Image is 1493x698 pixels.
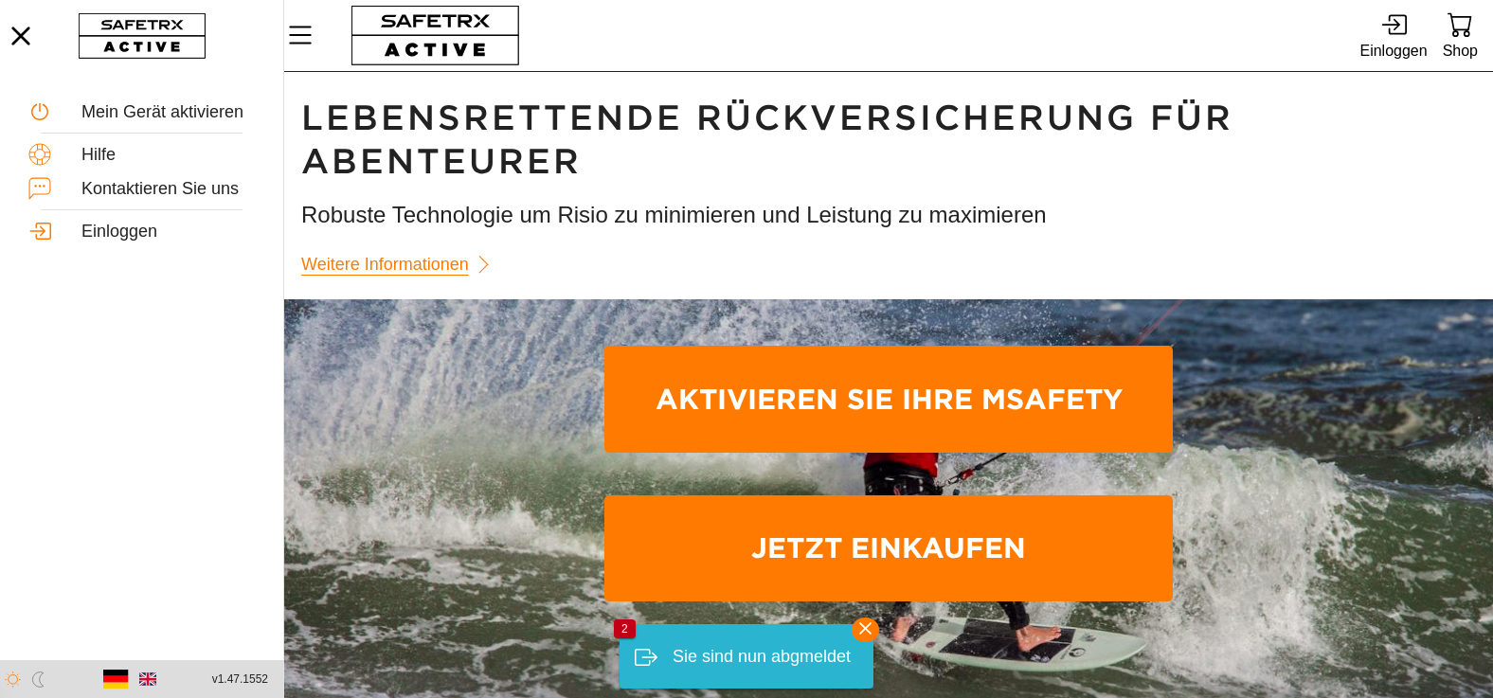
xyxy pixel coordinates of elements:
[301,199,1476,231] h3: Robuste Technologie um Risio zu minimieren und Leistung zu maximieren
[139,671,156,688] img: en.svg
[604,495,1173,602] a: Jetzt einkaufen
[81,145,255,166] div: Hilfe
[102,667,128,692] img: de.svg
[132,663,164,695] button: Englishc
[212,670,268,689] span: v1.47.1552
[1443,38,1478,63] div: Shop
[5,671,21,688] img: ModeLight.svg
[620,349,1158,449] span: Aktivieren Sie Ihre MSafety
[301,97,1476,184] h1: Lebensrettende Rückversicherung für Abenteurer
[301,250,469,279] span: Weitere Informationen
[81,179,255,200] div: Kontaktieren Sie uns
[620,499,1158,599] span: Jetzt einkaufen
[81,222,255,242] div: Einloggen
[99,663,132,695] button: Deutsch
[28,177,51,200] img: ContactUs.svg
[284,15,332,55] button: MenÜ
[201,664,279,695] button: v1.47.1552
[1359,38,1427,63] div: Einloggen
[604,346,1173,453] a: Aktivieren Sie Ihre MSafety
[81,102,255,123] div: Mein Gerät aktivieren
[28,143,51,166] img: Help.svg
[301,246,503,283] a: Weitere Informationen
[614,619,636,638] div: 2
[673,638,851,675] div: Sie sind nun abgmeldet
[30,671,46,688] img: ModeDark.svg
